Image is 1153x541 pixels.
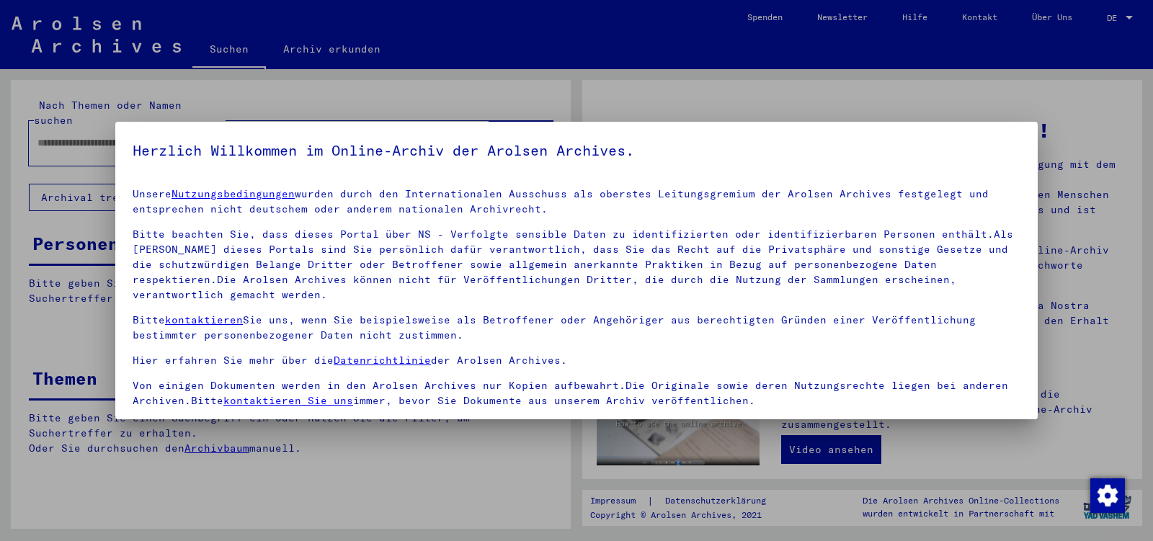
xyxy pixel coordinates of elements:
[334,354,431,367] a: Datenrichtlinie
[133,139,1020,162] h5: Herzlich Willkommen im Online-Archiv der Arolsen Archives.
[133,353,1020,368] p: Hier erfahren Sie mehr über die der Arolsen Archives.
[133,378,1020,408] p: Von einigen Dokumenten werden in den Arolsen Archives nur Kopien aufbewahrt.Die Originale sowie d...
[165,313,243,326] a: kontaktieren
[223,394,353,407] a: kontaktieren Sie uns
[150,419,1020,488] span: Einverständniserklärung: Hiermit erkläre ich mich damit einverstanden, dass ich sensible personen...
[133,227,1020,303] p: Bitte beachten Sie, dass dieses Portal über NS - Verfolgte sensible Daten zu identifizierten oder...
[133,313,1020,343] p: Bitte Sie uns, wenn Sie beispielsweise als Betroffener oder Angehöriger aus berechtigten Gründen ...
[1090,478,1125,513] img: Zustimmung ändern
[133,187,1020,217] p: Unsere wurden durch den Internationalen Ausschuss als oberstes Leitungsgremium der Arolsen Archiv...
[172,187,295,200] a: Nutzungsbedingungen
